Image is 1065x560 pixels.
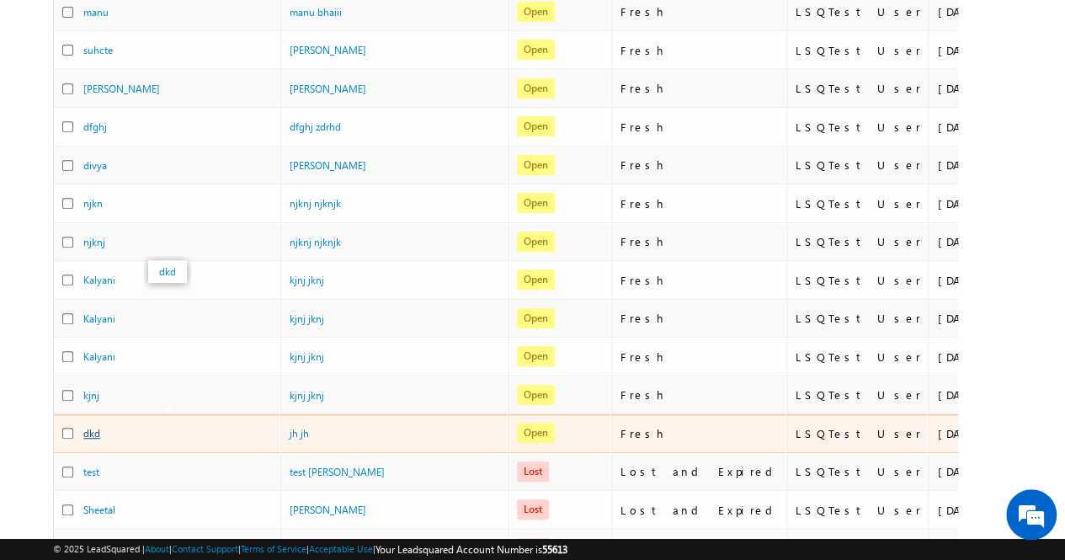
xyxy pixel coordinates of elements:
[83,427,100,440] a: dkd
[375,543,567,556] span: Your Leadsquared Account Number is
[517,461,549,482] span: Lost
[517,385,555,405] span: Open
[620,464,779,479] div: Lost and Expired
[542,543,567,556] span: 55613
[290,504,366,516] a: [PERSON_NAME]
[83,466,99,478] a: test
[83,83,160,95] a: [PERSON_NAME]
[83,504,115,516] a: Sheetal
[620,81,779,96] div: Fresh
[290,197,341,210] a: njknj njknjk
[620,311,779,326] div: Fresh
[517,346,555,366] span: Open
[620,43,779,58] div: Fresh
[83,197,103,210] a: njkn
[517,308,555,328] span: Open
[517,78,555,99] span: Open
[290,83,366,95] a: [PERSON_NAME]
[517,2,555,22] span: Open
[290,350,324,363] a: kjnj jknj
[83,389,99,402] a: kjnj
[29,88,71,110] img: d_60004797649_company_0_60004797649
[83,44,113,56] a: suhcte
[796,503,921,518] div: LSQTest User
[22,156,307,423] textarea: Type your message and hit 'Enter'
[83,120,107,133] a: dfghj
[241,543,306,554] a: Terms of Service
[620,234,779,249] div: Fresh
[517,116,555,136] span: Open
[796,387,921,403] div: LSQTest User
[83,312,115,325] a: Kalyani
[796,349,921,365] div: LSQTest User
[517,155,555,175] span: Open
[309,543,373,554] a: Acceptable Use
[517,193,555,213] span: Open
[517,423,555,443] span: Open
[796,464,921,479] div: LSQTest User
[620,349,779,365] div: Fresh
[83,274,115,286] a: Kalyani
[796,234,921,249] div: LSQTest User
[620,4,779,19] div: Fresh
[796,157,921,173] div: LSQTest User
[276,8,317,49] div: Minimize live chat window
[145,543,169,554] a: About
[620,426,779,441] div: Fresh
[517,499,549,520] span: Lost
[290,427,309,440] a: jh jh
[796,311,921,326] div: LSQTest User
[517,40,555,60] span: Open
[796,43,921,58] div: LSQTest User
[159,265,176,278] a: dkd
[83,236,105,248] a: njknj
[83,6,109,19] a: manu
[620,387,779,403] div: Fresh
[517,232,555,252] span: Open
[517,538,549,558] span: Lost
[620,157,779,173] div: Fresh
[229,436,306,459] em: Start Chat
[290,389,324,402] a: kjnj jknj
[83,350,115,363] a: Kalyani
[290,159,366,172] a: [PERSON_NAME]
[53,541,567,557] span: © 2025 LeadSquared | | | | |
[620,120,779,135] div: Fresh
[620,196,779,211] div: Fresh
[83,159,107,172] a: divya
[290,236,341,248] a: njknj njknjk
[796,273,921,288] div: LSQTest User
[290,6,342,19] a: manu bhaiii
[620,503,779,518] div: Lost and Expired
[796,81,921,96] div: LSQTest User
[620,273,779,288] div: Fresh
[172,543,238,554] a: Contact Support
[796,196,921,211] div: LSQTest User
[796,426,921,441] div: LSQTest User
[796,120,921,135] div: LSQTest User
[796,4,921,19] div: LSQTest User
[290,120,341,133] a: dfghj zdrhd
[517,269,555,290] span: Open
[290,312,324,325] a: kjnj jknj
[88,88,283,110] div: Chat with us now
[290,44,366,56] a: [PERSON_NAME]
[290,466,385,478] a: test [PERSON_NAME]
[290,274,324,286] a: kjnj jknj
